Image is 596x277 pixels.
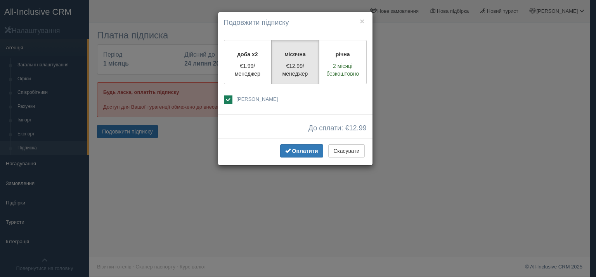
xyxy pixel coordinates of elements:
[292,148,318,154] span: Оплатити
[308,125,367,132] span: До сплати: €
[324,62,362,78] p: 2 місяці безкоштовно
[276,62,314,78] p: €12.99/менеджер
[280,144,323,158] button: Оплатити
[276,50,314,58] p: місячна
[328,144,364,158] button: Скасувати
[236,96,278,102] span: [PERSON_NAME]
[349,124,366,132] span: 12.99
[324,50,362,58] p: річна
[360,17,364,25] button: ×
[229,62,267,78] p: €1.99/менеджер
[224,18,367,28] h4: Подовжити підписку
[229,50,267,58] p: доба x2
